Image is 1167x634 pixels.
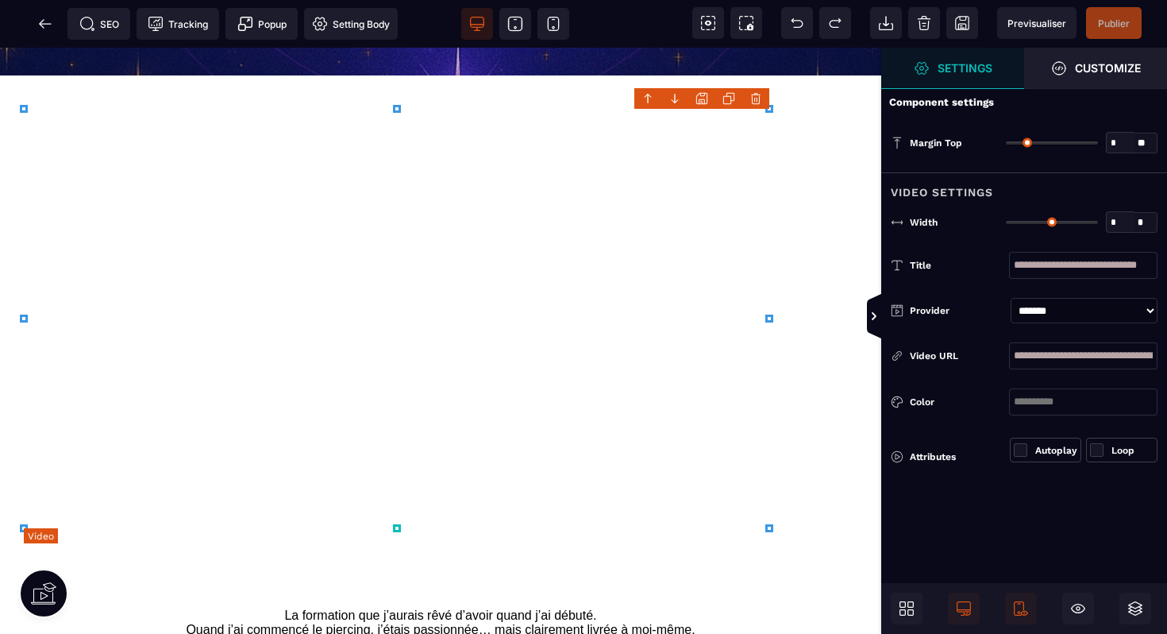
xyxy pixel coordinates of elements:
span: Setting Body [312,16,390,32]
div: Video Settings [881,172,1167,202]
div: Loop [1111,443,1154,458]
div: Provider [910,303,1004,319]
span: SEO [79,16,119,32]
span: Settings [881,48,1024,89]
span: Mobile Only [1005,593,1037,624]
span: Hide/Show Block [1062,593,1094,624]
div: Présentation formation Piercing [24,52,857,521]
span: View components [692,7,724,39]
span: Width [910,216,938,229]
span: Open Layers [1119,593,1151,624]
span: Previsualiser [1007,17,1066,29]
span: Publier [1098,17,1130,29]
div: Component settings [881,87,1167,118]
span: Desktop Only [948,593,980,624]
span: Popup [237,16,287,32]
strong: Customize [1075,62,1141,74]
div: Attributes [891,447,1010,466]
div: Video URL [910,348,1009,364]
span: Open Blocks [891,593,922,624]
strong: Settings [938,62,992,74]
span: Preview [997,7,1076,39]
span: Open Style Manager [1024,48,1167,89]
span: Tracking [148,16,208,32]
div: Color [910,394,1009,410]
div: Autoplay [1035,443,1077,458]
span: Margin Top [910,137,962,149]
div: Title [910,257,1009,273]
span: Screenshot [730,7,762,39]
